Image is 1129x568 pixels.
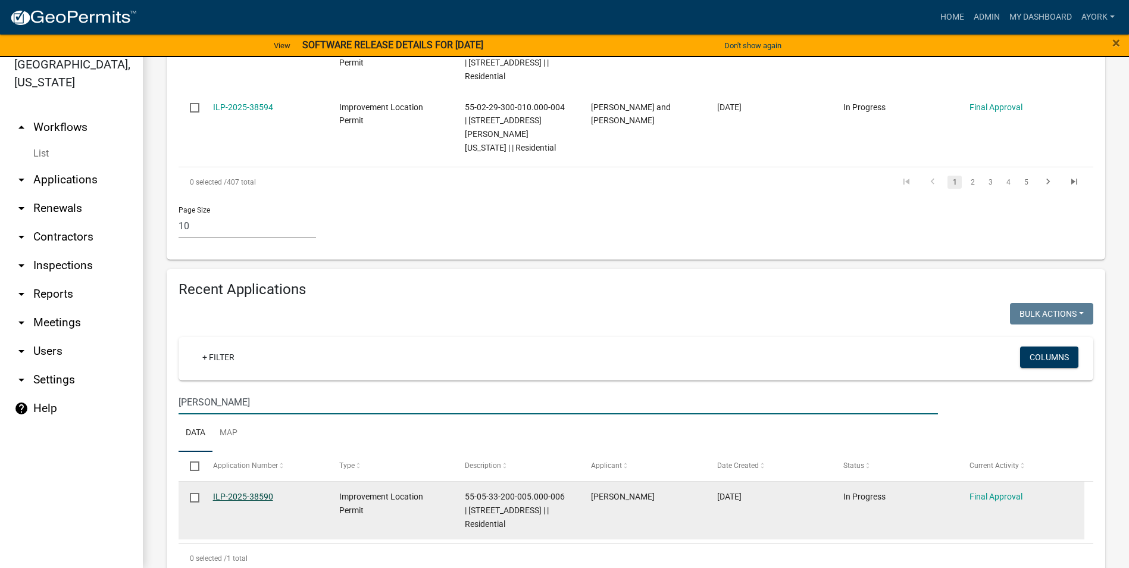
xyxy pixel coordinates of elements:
div: 407 total [179,167,540,197]
span: Type [339,461,355,470]
i: help [14,401,29,416]
a: Map [212,414,245,452]
span: × [1112,35,1120,51]
a: Home [936,6,969,29]
a: View [269,36,295,55]
span: Improvement Location Permit [339,492,423,515]
datatable-header-cell: Applicant [580,452,706,480]
span: Beverly Cravens and Jerry Cravens [591,102,671,126]
a: 3 [983,176,997,189]
a: Admin [969,6,1005,29]
span: 08/29/2025 [717,102,742,112]
li: page 4 [999,172,1017,192]
span: In Progress [843,492,886,501]
a: go to next page [1037,176,1059,189]
input: Search for applications [179,390,938,414]
span: 0 selected / [190,178,227,186]
button: Bulk Actions [1010,303,1093,324]
span: Status [843,461,864,470]
i: arrow_drop_down [14,230,29,244]
a: go to first page [895,176,918,189]
button: Columns [1020,347,1078,368]
a: My Dashboard [1005,6,1077,29]
li: page 5 [1017,172,1035,192]
span: Date Created [717,461,759,470]
a: 1 [947,176,962,189]
datatable-header-cell: Description [454,452,580,480]
a: ILP-2025-38594 [213,102,273,112]
a: Final Approval [969,102,1022,112]
a: go to previous page [921,176,944,189]
span: Applicant [591,461,622,470]
a: 2 [965,176,980,189]
span: 09/02/2025 [717,492,742,501]
i: arrow_drop_up [14,120,29,135]
datatable-header-cell: Status [832,452,958,480]
a: go to last page [1063,176,1086,189]
i: arrow_drop_down [14,287,29,301]
span: In Progress [843,102,886,112]
span: 55-05-33-200-005.000-006 | 6505 RED DAY RD | | Residential [465,45,565,82]
datatable-header-cell: Select [179,452,201,480]
button: Don't show again [720,36,786,55]
a: Final Approval [969,492,1022,501]
a: + Filter [193,347,244,368]
li: page 3 [981,172,999,192]
span: Application Number [213,461,278,470]
span: Description [465,461,501,470]
span: 55-02-29-300-010.000-004 | 0 East Allison Road Camby, Indiana 46113 | | Residential [465,102,565,152]
h4: Recent Applications [179,281,1093,298]
i: arrow_drop_down [14,316,29,330]
a: ILP-2025-38590 [213,492,273,501]
strong: SOFTWARE RELEASE DETAILS FOR [DATE] [302,39,483,51]
datatable-header-cell: Date Created [706,452,832,480]
span: Karl Lamar [591,492,655,501]
datatable-header-cell: Type [327,452,454,480]
a: 4 [1001,176,1015,189]
a: Data [179,414,212,452]
li: page 2 [964,172,981,192]
i: arrow_drop_down [14,373,29,387]
li: page 1 [946,172,964,192]
button: Close [1112,36,1120,50]
datatable-header-cell: Current Activity [958,452,1084,480]
i: arrow_drop_down [14,201,29,216]
i: arrow_drop_down [14,258,29,273]
i: arrow_drop_down [14,173,29,187]
span: Current Activity [969,461,1019,470]
a: 5 [1019,176,1033,189]
span: 55-05-33-200-005.000-006 | 6505 RED DAY RD | | Residential [465,492,565,529]
span: 0 selected / [190,554,227,563]
span: Improvement Location Permit [339,102,423,126]
a: ayork [1077,6,1119,29]
i: arrow_drop_down [14,344,29,358]
datatable-header-cell: Application Number [201,452,327,480]
span: Improvement Location Permit [339,45,423,68]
